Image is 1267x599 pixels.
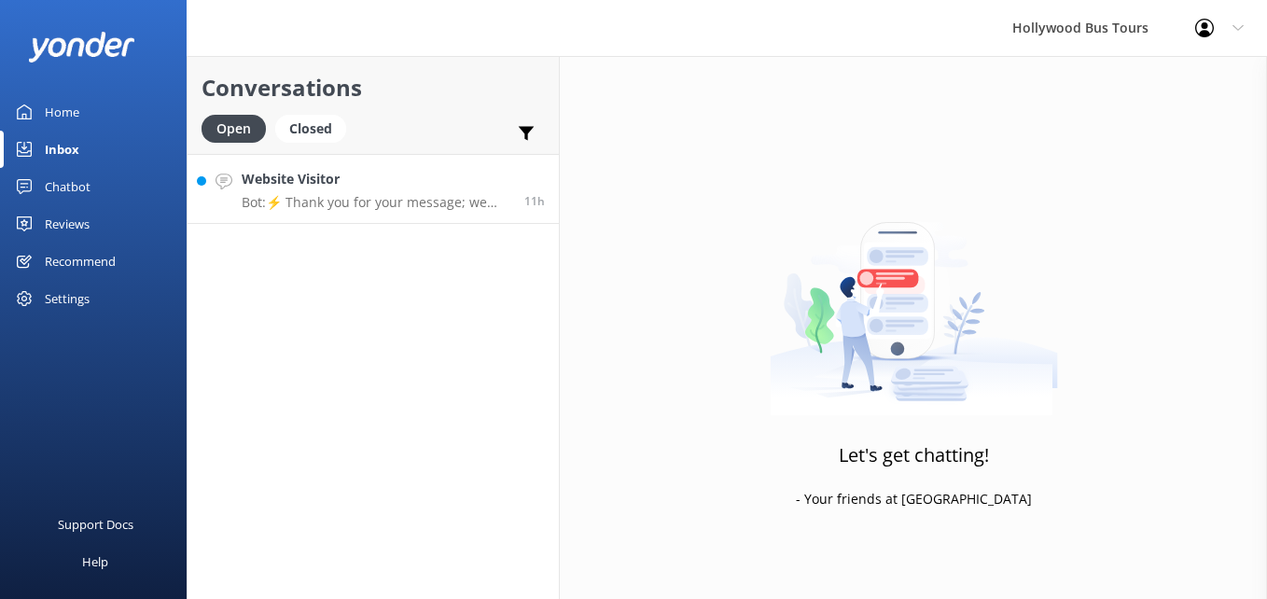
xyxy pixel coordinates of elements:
[28,32,135,63] img: yonder-white-logo.png
[202,70,545,105] h2: Conversations
[45,280,90,317] div: Settings
[58,506,133,543] div: Support Docs
[45,243,116,280] div: Recommend
[202,118,275,138] a: Open
[202,115,266,143] div: Open
[770,183,1058,416] img: artwork of a man stealing a conversation from at giant smartphone
[82,543,108,580] div: Help
[242,194,510,211] p: Bot: ⚡ Thank you for your message; we are connecting you to a team member who will be with you sh...
[45,93,79,131] div: Home
[45,205,90,243] div: Reviews
[45,131,79,168] div: Inbox
[188,154,559,224] a: Website VisitorBot:⚡ Thank you for your message; we are connecting you to a team member who will ...
[796,489,1032,509] p: - Your friends at [GEOGRAPHIC_DATA]
[275,115,346,143] div: Closed
[275,118,355,138] a: Closed
[45,168,90,205] div: Chatbot
[242,169,510,189] h4: Website Visitor
[524,193,545,209] span: Sep 13 2025 09:02pm (UTC -07:00) America/Tijuana
[839,440,989,470] h3: Let's get chatting!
